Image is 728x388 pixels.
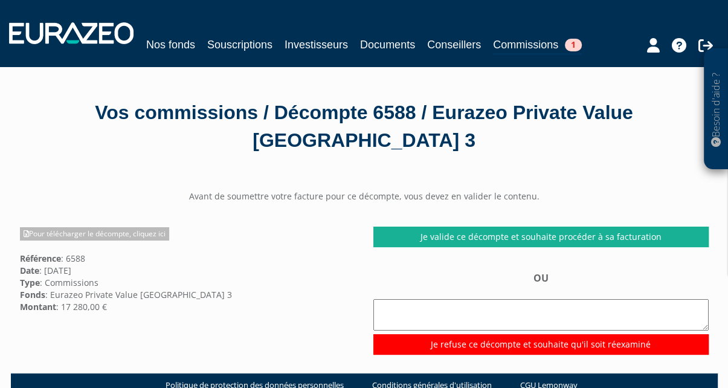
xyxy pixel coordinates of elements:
[493,36,582,55] a: Commissions1
[285,36,348,53] a: Investisseurs
[146,36,195,53] a: Nos fonds
[20,265,39,276] strong: Date
[360,36,415,53] a: Documents
[373,271,709,354] div: OU
[373,227,709,247] a: Je valide ce décompte et souhaite procéder à sa facturation
[565,39,582,51] span: 1
[20,253,61,264] strong: Référence
[427,36,481,53] a: Conseillers
[9,22,134,44] img: 1732889491-logotype_eurazeo_blanc_rvb.png
[20,99,709,154] div: Vos commissions / Décompte 6588 / Eurazeo Private Value [GEOGRAPHIC_DATA] 3
[20,227,169,241] a: Pour télécharger le décompte, cliquez ici
[20,277,40,288] strong: Type
[11,190,718,202] center: Avant de soumettre votre facture pour ce décompte, vous devez en valider le contenu.
[20,289,45,300] strong: Fonds
[11,227,364,312] div: : 6588 : [DATE] : Commissions : Eurazeo Private Value [GEOGRAPHIC_DATA] 3 : 17 280,00 €
[207,36,272,53] a: Souscriptions
[20,301,56,312] strong: Montant
[373,334,709,355] input: Je refuse ce décompte et souhaite qu'il soit réexaminé
[709,55,723,164] p: Besoin d'aide ?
